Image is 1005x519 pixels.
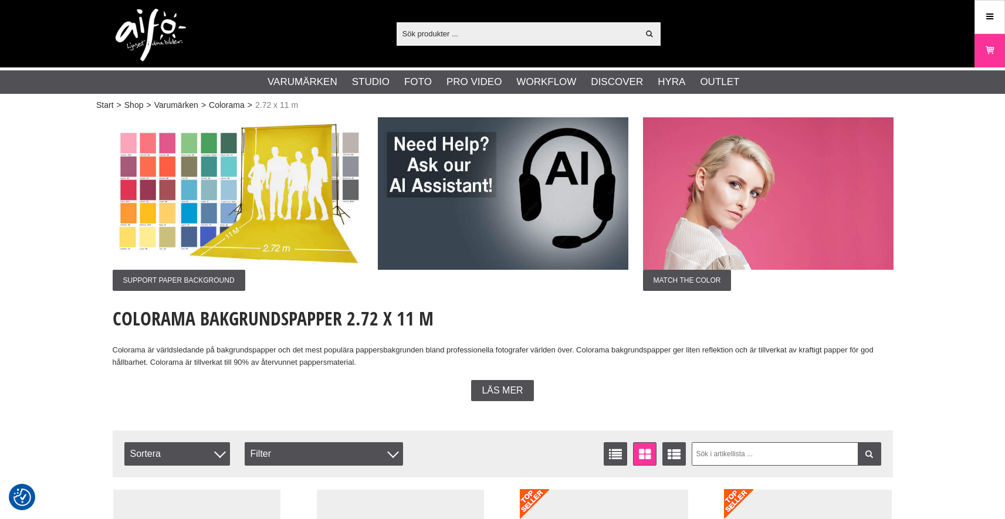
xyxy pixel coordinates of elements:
a: Annons:002 ban-colorama-272x11-001.jpgMatch the color [643,117,894,291]
input: Sök i artikellista ... [692,442,881,466]
input: Sök produkter ... [397,25,639,42]
span: > [146,99,151,111]
a: Annons:003 ban-colorama-272x11.jpgSupport Paper Background [113,117,363,291]
a: Varumärken [154,99,198,111]
span: > [117,99,121,111]
a: Colorama [209,99,245,111]
a: Shop [124,99,144,111]
img: Annons:007 ban-elin-AIelin-eng.jpg [378,117,628,270]
a: Fönstervisning [633,442,657,466]
a: Hyra [658,74,685,90]
img: Annons:003 ban-colorama-272x11.jpg [113,117,363,270]
img: Revisit consent button [13,489,31,506]
h1: Colorama Bakgrundspapper 2.72 x 11 m [113,306,893,331]
a: Foto [404,74,432,90]
a: Studio [352,74,390,90]
span: > [248,99,252,111]
a: Pro Video [446,74,502,90]
a: Listvisning [604,442,627,466]
img: logo.png [116,9,186,62]
span: Läs mer [482,385,523,396]
span: Sortera [124,442,230,466]
a: Workflow [516,74,576,90]
span: Support Paper Background [113,270,245,291]
a: Start [96,99,114,111]
a: Discover [591,74,643,90]
span: > [201,99,206,111]
button: Samtyckesinställningar [13,487,31,508]
a: Filtrera [858,442,881,466]
a: Utökad listvisning [662,442,686,466]
a: Varumärken [268,74,337,90]
img: Annons:002 ban-colorama-272x11-001.jpg [643,117,894,270]
p: Colorama är världsledande på bakgrundspapper och det mest populära pappersbakgrunden bland profes... [113,344,893,369]
a: Outlet [700,74,739,90]
div: Filter [245,442,403,466]
span: Match the color [643,270,732,291]
span: 2.72 x 11 m [255,99,298,111]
